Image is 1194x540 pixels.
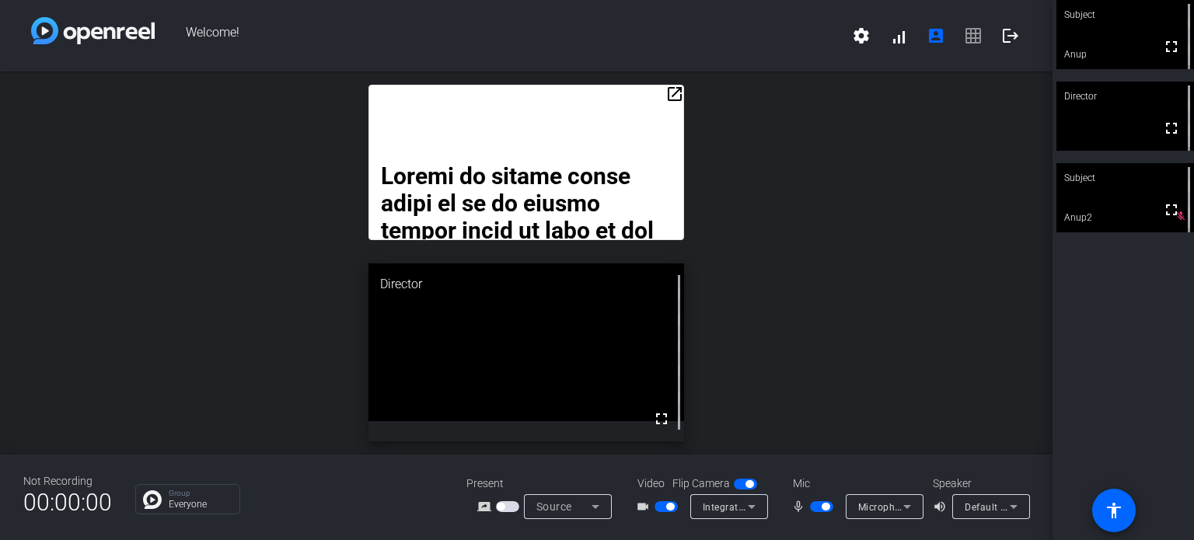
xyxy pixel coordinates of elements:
mat-icon: account_box [927,26,945,45]
span: Default - Speakers (Realtek(R) Audio) [965,500,1133,513]
button: signal_cellular_alt [880,17,917,54]
div: Director [368,263,684,305]
div: Not Recording [23,473,112,489]
span: Integrated Webcam (0c45:6720) [703,500,850,513]
div: Subject [1056,163,1194,193]
mat-icon: open_in_new [665,85,684,103]
mat-icon: fullscreen [652,409,671,428]
img: white-gradient.svg [31,17,155,44]
p: Group [169,489,232,497]
mat-icon: screen_share_outline [477,497,496,516]
div: Mic [777,476,933,492]
span: 00:00:00 [23,483,112,521]
div: Present [466,476,622,492]
img: Chat Icon [143,490,162,509]
span: Source [536,500,572,513]
div: Speaker [933,476,1026,492]
mat-icon: volume_up [933,497,951,516]
mat-icon: videocam_outline [636,497,655,516]
div: Director [1056,82,1194,111]
mat-icon: mic_none [791,497,810,516]
mat-icon: logout [1001,26,1020,45]
mat-icon: settings [852,26,871,45]
p: Everyone [169,500,232,509]
mat-icon: fullscreen [1162,119,1181,138]
mat-icon: fullscreen [1162,200,1181,219]
span: Flip Camera [672,476,730,492]
span: Welcome! [155,17,843,54]
span: Video [637,476,665,492]
mat-icon: accessibility [1105,501,1123,520]
mat-icon: fullscreen [1162,37,1181,56]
